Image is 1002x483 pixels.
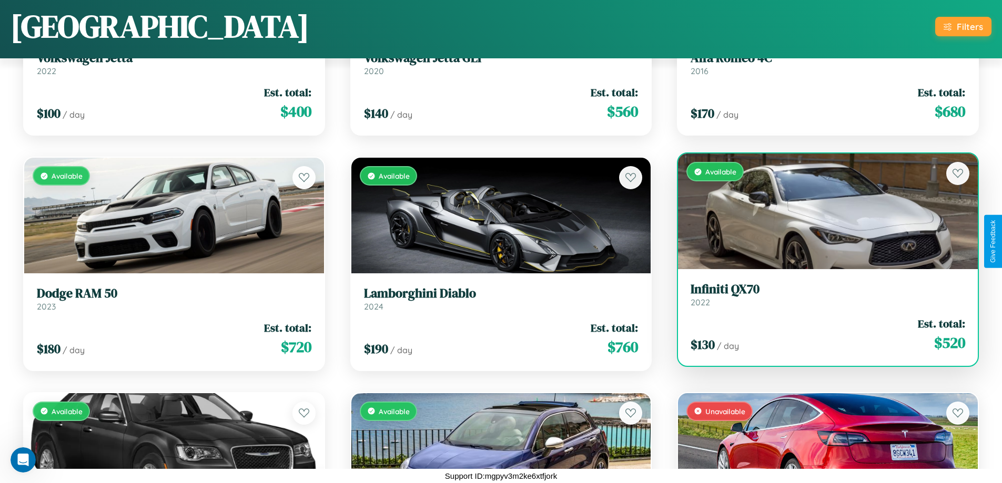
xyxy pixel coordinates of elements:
[989,220,997,263] div: Give Feedback
[280,101,311,122] span: $ 400
[591,320,638,335] span: Est. total:
[264,320,311,335] span: Est. total:
[379,407,410,416] span: Available
[691,282,965,307] a: Infiniti QX702022
[691,66,709,76] span: 2016
[379,171,410,180] span: Available
[935,101,965,122] span: $ 680
[691,282,965,297] h3: Infiniti QX70
[364,286,639,312] a: Lamborghini Diablo2024
[918,85,965,100] span: Est. total:
[705,407,745,416] span: Unavailable
[364,340,388,357] span: $ 190
[364,301,383,312] span: 2024
[37,286,311,312] a: Dodge RAM 502023
[11,447,36,472] iframe: Intercom live chat
[52,171,83,180] span: Available
[37,286,311,301] h3: Dodge RAM 50
[934,332,965,353] span: $ 520
[716,109,738,120] span: / day
[691,336,715,353] span: $ 130
[364,105,388,122] span: $ 140
[607,101,638,122] span: $ 560
[37,50,311,76] a: Volkswagen Jetta2022
[918,316,965,331] span: Est. total:
[52,407,83,416] span: Available
[37,66,56,76] span: 2022
[281,336,311,357] span: $ 720
[691,105,714,122] span: $ 170
[935,17,991,36] button: Filters
[364,286,639,301] h3: Lamborghini Diablo
[705,167,736,176] span: Available
[390,109,412,120] span: / day
[957,21,983,32] div: Filters
[37,50,311,66] h3: Volkswagen Jetta
[691,50,965,66] h3: Alfa Romeo 4C
[608,336,638,357] span: $ 760
[11,5,309,48] h1: [GEOGRAPHIC_DATA]
[445,469,557,483] p: Support ID: mgpyv3m2ke6xtfjork
[364,50,639,66] h3: Volkswagen Jetta GLI
[591,85,638,100] span: Est. total:
[37,105,60,122] span: $ 100
[63,345,85,355] span: / day
[390,345,412,355] span: / day
[717,341,739,351] span: / day
[691,297,710,307] span: 2022
[691,50,965,76] a: Alfa Romeo 4C2016
[63,109,85,120] span: / day
[364,50,639,76] a: Volkswagen Jetta GLI2020
[37,340,60,357] span: $ 180
[364,66,384,76] span: 2020
[264,85,311,100] span: Est. total:
[37,301,56,312] span: 2023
